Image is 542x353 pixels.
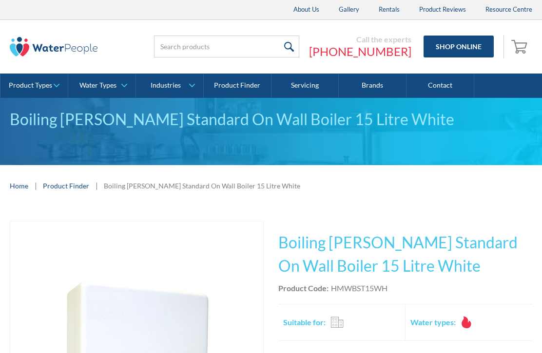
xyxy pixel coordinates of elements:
a: Open empty cart [509,35,532,58]
a: Product Types [0,74,68,98]
a: Product Finder [43,181,89,191]
div: Industries [151,81,181,90]
img: shopping cart [511,38,530,54]
h1: Boiling [PERSON_NAME] Standard On Wall Boiler 15 Litre White [278,231,532,278]
a: Servicing [271,74,339,98]
a: Contact [406,74,474,98]
div: Boiling [PERSON_NAME] Standard On Wall Boiler 15 Litre White [10,108,532,131]
a: [PHONE_NUMBER] [309,44,411,59]
a: Shop Online [424,36,494,57]
div: | [94,180,99,191]
img: The Water People [10,37,97,56]
div: Call the experts [309,35,411,44]
strong: Product Code: [278,283,329,293]
input: Search products [154,36,299,57]
div: | [33,180,38,191]
div: Boiling [PERSON_NAME] Standard On Wall Boiler 15 Litre White [104,181,300,191]
div: HMWBST15WH [331,282,387,294]
div: Product Types [9,81,52,90]
a: Product Finder [204,74,271,98]
a: Industries [136,74,203,98]
h2: Water types: [410,316,456,328]
h2: Suitable for: [283,316,326,328]
a: Home [10,181,28,191]
div: Water Types [79,81,116,90]
a: Brands [339,74,406,98]
a: Water Types [68,74,135,98]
